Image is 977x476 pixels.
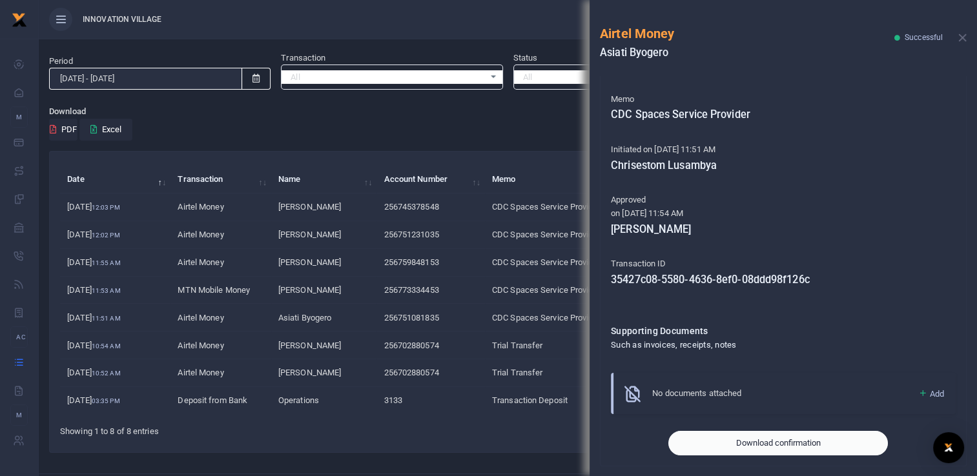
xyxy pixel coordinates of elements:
small: 11:51 AM [92,315,121,322]
li: Ac [10,326,28,348]
li: M [10,404,28,426]
p: Initiated on [DATE] 11:51 AM [611,143,956,157]
span: 256702880574 [384,368,439,377]
small: 10:54 AM [92,342,121,350]
span: No documents attached [652,388,741,398]
span: CDC Spaces Service Provider [492,285,601,295]
span: [DATE] [67,230,119,239]
p: Memo [611,93,956,106]
span: [DATE] [67,395,119,405]
small: 12:02 PM [92,232,120,239]
h5: [PERSON_NAME] [611,223,956,236]
span: [PERSON_NAME] [278,368,341,377]
th: Date: activate to sort column descending [60,166,170,193]
span: Asiati Byogero [278,313,331,322]
button: Close [958,34,967,42]
span: [DATE] [67,368,120,377]
span: 256702880574 [384,341,439,350]
span: [PERSON_NAME] [278,202,341,212]
a: logo-small logo-large logo-large [12,14,27,24]
th: Memo: activate to sort column ascending [485,166,632,193]
span: Airtel Money [178,202,223,212]
span: [DATE] [67,202,119,212]
span: CDC Spaces Service Provider [492,230,601,239]
span: Airtel Money [178,368,223,377]
button: Download confirmation [668,431,888,455]
small: 11:53 AM [92,287,121,294]
small: 03:35 PM [92,397,120,404]
p: Approved [611,193,956,207]
h5: Asiati Byogero [600,46,894,59]
span: 256759848153 [384,257,439,267]
span: 256751081835 [384,313,439,322]
label: Transaction [281,52,325,64]
span: All [291,71,484,84]
span: Airtel Money [178,257,223,267]
span: Trial Transfer [492,341,542,350]
a: Add [918,386,944,401]
span: [PERSON_NAME] [278,257,341,267]
span: CDC Spaces Service Provider [492,202,601,212]
h4: Supporting Documents [611,324,896,338]
span: [DATE] [67,341,120,350]
h5: Airtel Money [600,26,894,41]
span: Operations [278,395,319,405]
span: INNOVATION VILLAGE [77,14,167,25]
span: [DATE] [67,257,120,267]
th: Name: activate to sort column ascending [271,166,377,193]
h4: Such as invoices, receipts, notes [611,338,896,352]
span: CDC Spaces Service Provider [492,257,601,267]
span: 256773334453 [384,285,439,295]
h5: Chrisestom Lusambya [611,159,956,172]
h5: CDC Spaces Service Provider [611,108,956,121]
span: Airtel Money [178,341,223,350]
th: Account Number: activate to sort column ascending [376,166,484,193]
small: 12:03 PM [92,204,120,211]
input: select period [49,68,242,90]
p: on [DATE] 11:54 AM [611,207,956,221]
span: [DATE] [67,285,120,295]
small: 11:55 AM [92,259,121,266]
h5: 35427c08-5580-4636-8ef0-08ddd98f126c [611,273,956,286]
span: Deposit from Bank [178,395,247,405]
span: [PERSON_NAME] [278,341,341,350]
span: 256751231035 [384,230,439,239]
span: 3133 [384,395,402,405]
p: Transaction ID [611,257,956,271]
span: Transaction Deposit [492,395,568,405]
div: Open Intercom Messenger [933,432,964,463]
span: Airtel Money [178,230,223,239]
img: logo-small [12,12,27,28]
span: Successful [905,33,943,42]
span: MTN Mobile Money [178,285,250,295]
div: Showing 1 to 8 of 8 entries [60,418,428,438]
span: [PERSON_NAME] [278,285,341,295]
span: 256745378548 [384,202,439,212]
span: [DATE] [67,313,120,322]
label: Period [49,55,73,68]
span: [PERSON_NAME] [278,230,341,239]
li: M [10,106,28,128]
span: Airtel Money [178,313,223,322]
span: All [523,71,716,84]
button: PDF [49,119,77,141]
label: Status [513,52,538,64]
span: Trial Transfer [492,368,542,377]
span: Add [930,389,944,399]
span: CDC Spaces Service Provider [492,313,601,322]
th: Transaction: activate to sort column ascending [170,166,271,193]
p: Download [49,105,967,119]
small: 10:52 AM [92,370,121,377]
button: Excel [79,119,132,141]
